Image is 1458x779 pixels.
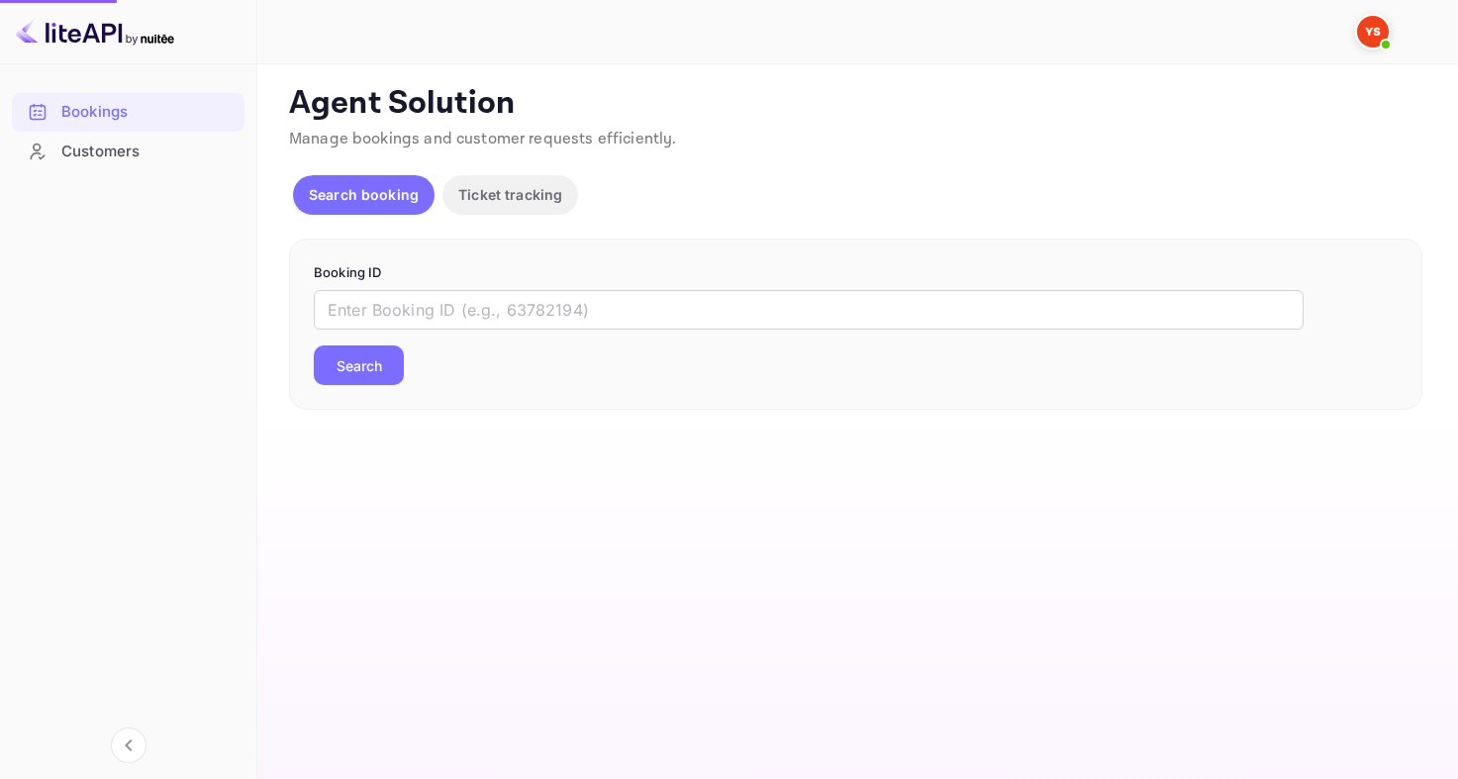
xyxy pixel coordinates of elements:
[309,184,419,205] p: Search booking
[314,345,404,385] button: Search
[314,263,1398,283] p: Booking ID
[1357,16,1389,48] img: Yandex Support
[289,129,677,149] span: Manage bookings and customer requests efficiently.
[111,728,146,763] button: Collapse navigation
[12,93,244,132] div: Bookings
[12,133,244,171] div: Customers
[458,184,562,205] p: Ticket tracking
[61,101,235,124] div: Bookings
[61,141,235,163] div: Customers
[16,16,174,48] img: LiteAPI logo
[289,84,1422,124] p: Agent Solution
[12,93,244,130] a: Bookings
[12,133,244,169] a: Customers
[314,290,1304,330] input: Enter Booking ID (e.g., 63782194)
